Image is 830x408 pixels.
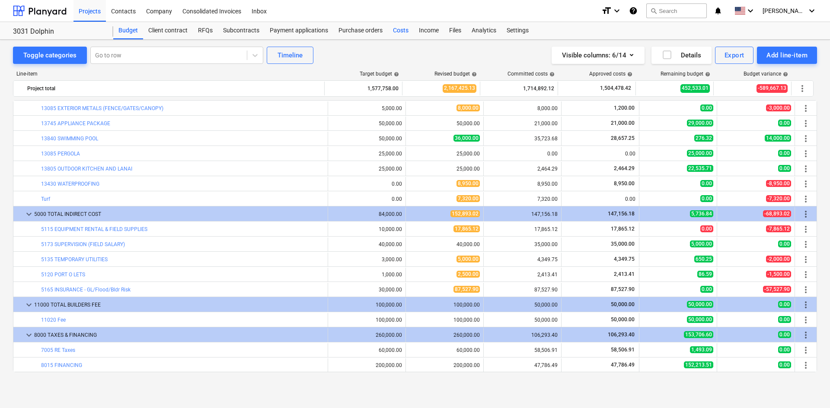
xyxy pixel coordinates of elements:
span: 17,865.12 [610,226,635,232]
span: 8,950.00 [613,180,635,187]
span: More actions [801,149,811,159]
div: 47,786.49 [487,362,558,368]
div: 260,000.00 [332,332,402,338]
span: 50,000.00 [610,301,635,307]
a: Analytics [466,22,501,39]
span: 17,865.12 [453,225,480,232]
span: -3,000.00 [766,104,791,111]
span: 0.00 [778,361,791,368]
span: 0.00 [778,301,791,308]
span: More actions [801,209,811,219]
span: 50,000.00 [610,316,635,323]
span: More actions [801,330,811,340]
div: 147,156.18 [487,211,558,217]
button: Add line-item [757,47,817,64]
a: Budget [113,22,143,39]
span: -589,667.13 [757,84,788,92]
div: Approved costs [589,71,632,77]
span: 87,527.90 [453,286,480,293]
div: 100,000.00 [409,317,480,323]
a: Files [444,22,466,39]
div: Project total [27,82,321,95]
a: 13085 EXTERIOR METALS (FENCE/GATES/CANOPY) [41,105,163,111]
span: 153,706.60 [684,331,713,338]
div: 200,000.00 [409,362,480,368]
span: 106,293.40 [607,332,635,338]
a: Payment applications [265,22,333,39]
button: Toggle categories [13,47,87,64]
div: 7,320.00 [487,196,558,202]
div: 84,000.00 [332,211,402,217]
div: Timeline [278,50,303,61]
div: 50,000.00 [487,317,558,323]
div: Client contract [143,22,193,39]
span: 4,349.75 [613,256,635,262]
span: keyboard_arrow_down [24,300,34,310]
div: 25,000.00 [332,166,402,172]
span: 36,000.00 [453,135,480,142]
span: -7,320.00 [766,195,791,202]
a: 5173 SUPERVISION (FIELD SALARY) [41,241,125,247]
span: 0.00 [778,120,791,127]
a: 13745 APPLIANCE PACKAGE [41,120,110,127]
div: 25,000.00 [409,166,480,172]
div: 50,000.00 [487,302,558,308]
span: 86.59 [697,271,713,278]
div: Visible columns : 6/14 [562,50,634,61]
div: 50,000.00 [409,120,480,127]
div: Line-item [13,71,325,77]
span: 50,000.00 [687,316,713,323]
a: RFQs [193,22,218,39]
a: 13085 PERGOLA [41,151,80,157]
span: 0.00 [778,240,791,247]
span: More actions [797,83,808,94]
i: notifications [714,6,722,16]
span: 47,786.49 [610,362,635,368]
a: 13805 OUTDOOR KITCHEN AND LANAI [41,166,132,172]
div: 10,000.00 [332,226,402,232]
span: 0.00 [700,104,713,111]
div: 17,865.12 [487,226,558,232]
span: 2,167,425.13 [443,84,476,92]
span: 650.25 [694,256,713,263]
span: 2,464.29 [613,165,635,171]
a: Turf [41,196,50,202]
div: Target budget [360,71,399,77]
span: More actions [801,164,811,174]
div: Details [662,50,701,61]
span: 35,000.00 [610,241,635,247]
div: 35,723.68 [487,136,558,142]
span: More actions [801,360,811,370]
button: Search [646,3,707,18]
div: Subcontracts [218,22,265,39]
div: 58,506.91 [487,347,558,353]
span: help [548,72,555,77]
span: More actions [801,194,811,204]
div: 25,000.00 [332,151,402,157]
a: 5120 PORT O LETS [41,272,85,278]
span: help [781,72,788,77]
div: 0.00 [332,196,402,202]
div: 8,000.00 [487,105,558,111]
div: 100,000.00 [409,302,480,308]
a: 13430 WATERPROOFING [41,181,99,187]
span: 1,504,478.42 [599,85,632,92]
span: More actions [801,103,811,114]
div: 4,349.75 [487,256,558,263]
div: Settings [501,22,534,39]
span: 147,156.18 [607,211,635,217]
span: 58,506.91 [610,347,635,353]
div: 3031 Dolphin [13,27,103,36]
div: 100,000.00 [332,302,402,308]
i: keyboard_arrow_down [807,6,817,16]
span: help [470,72,477,77]
span: More actions [801,118,811,129]
span: More actions [801,285,811,295]
span: 0.00 [778,331,791,338]
div: Revised budget [434,71,477,77]
div: 8,950.00 [487,181,558,187]
a: Purchase orders [333,22,388,39]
